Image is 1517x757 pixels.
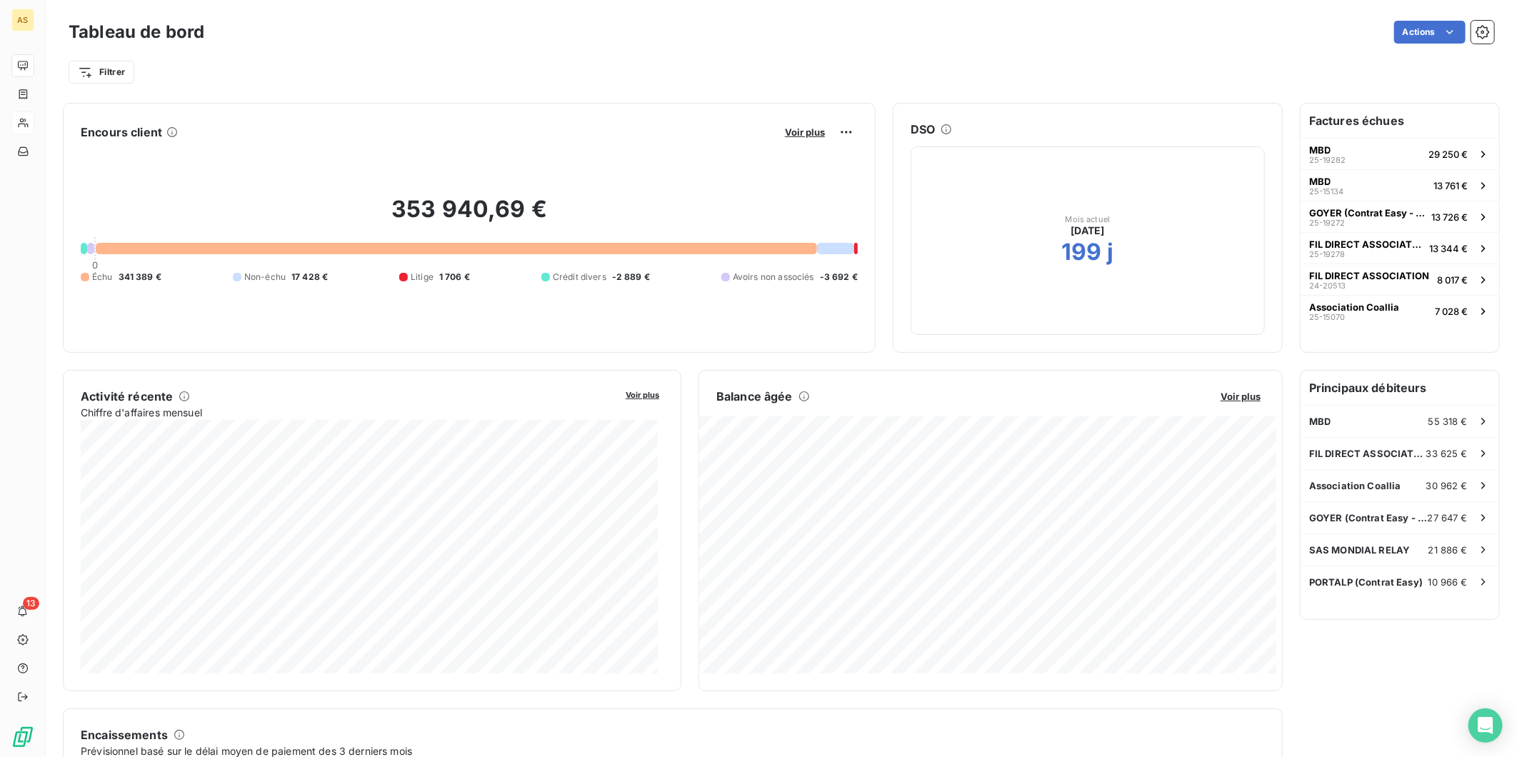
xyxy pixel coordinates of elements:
span: 33 625 € [1426,448,1468,459]
span: 25-19282 [1309,156,1346,164]
span: Chiffre d'affaires mensuel [81,405,616,420]
span: [DATE] [1071,224,1105,238]
span: MBD [1309,416,1331,427]
button: Voir plus [621,388,664,401]
span: 8 017 € [1437,274,1468,286]
span: GOYER (Contrat Easy - Thérorème) [1309,207,1426,219]
h6: Balance âgée [716,388,793,405]
span: FIL DIRECT ASSOCIATION [1309,270,1429,281]
button: GOYER (Contrat Easy - Thérorème)25-1927213 726 € [1301,201,1499,232]
span: 27 647 € [1428,512,1468,523]
span: MBD [1309,176,1331,187]
h6: Principaux débiteurs [1301,371,1499,405]
h6: DSO [911,121,935,138]
span: Crédit divers [553,271,606,284]
span: FIL DIRECT ASSOCIATION [1309,239,1423,250]
span: 13 726 € [1431,211,1468,223]
span: 10 966 € [1428,576,1468,588]
span: 29 250 € [1428,149,1468,160]
span: Litige [411,271,434,284]
h2: 353 940,69 € [81,195,858,238]
h6: Activité récente [81,388,173,405]
button: MBD25-1928229 250 € [1301,138,1499,169]
button: Voir plus [781,126,829,139]
span: Association Coallia [1309,480,1401,491]
span: GOYER (Contrat Easy - Thérorème) [1309,512,1428,523]
span: Avoirs non associés [733,271,814,284]
span: 24-20513 [1309,281,1346,290]
button: FIL DIRECT ASSOCIATION25-1927813 344 € [1301,232,1499,264]
span: 13 344 € [1429,243,1468,254]
span: SAS MONDIAL RELAY [1309,544,1411,556]
span: 25-15070 [1309,313,1345,321]
div: Open Intercom Messenger [1468,708,1503,743]
span: Mois actuel [1066,215,1111,224]
span: FIL DIRECT ASSOCIATION [1309,448,1426,459]
span: Non-échu [244,271,286,284]
span: -3 692 € [820,271,858,284]
h6: Encaissements [81,726,168,743]
span: Voir plus [785,126,825,138]
button: Actions [1394,21,1466,44]
span: PORTALP (Contrat Easy) [1309,576,1423,588]
h6: Encours client [81,124,162,141]
span: 21 886 € [1428,544,1468,556]
div: AS [11,9,34,31]
span: -2 889 € [612,271,650,284]
span: Association Coallia [1309,301,1399,313]
h2: j [1108,238,1114,266]
span: 0 [92,259,98,271]
span: MBD [1309,144,1331,156]
span: 17 428 € [291,271,328,284]
button: FIL DIRECT ASSOCIATION24-205138 017 € [1301,264,1499,295]
span: Voir plus [1221,391,1261,402]
button: Voir plus [1216,390,1265,403]
button: Filtrer [69,61,134,84]
img: Logo LeanPay [11,726,34,748]
h3: Tableau de bord [69,19,204,45]
span: 55 318 € [1428,416,1468,427]
span: 341 389 € [119,271,161,284]
span: 25-19278 [1309,250,1345,259]
h2: 199 [1061,238,1101,266]
button: Association Coallia25-150707 028 € [1301,295,1499,326]
span: 7 028 € [1435,306,1468,317]
span: 30 962 € [1426,480,1468,491]
span: 25-19272 [1309,219,1345,227]
h6: Factures échues [1301,104,1499,138]
span: Voir plus [626,390,659,400]
span: 13 761 € [1433,180,1468,191]
span: 13 [23,597,39,610]
span: Échu [92,271,113,284]
span: 25-15134 [1309,187,1343,196]
button: MBD25-1513413 761 € [1301,169,1499,201]
span: 1 706 € [439,271,470,284]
